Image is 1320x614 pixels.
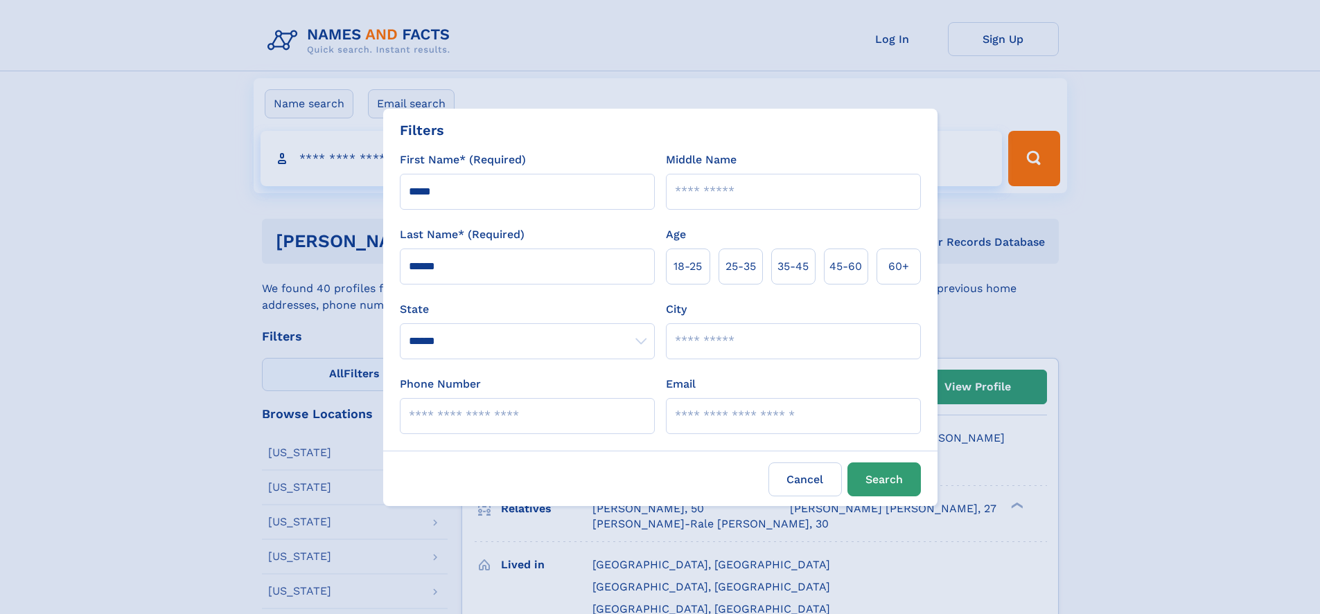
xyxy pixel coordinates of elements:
span: 35‑45 [777,258,809,275]
span: 60+ [888,258,909,275]
label: State [400,301,655,318]
label: Cancel [768,462,842,496]
span: 25‑35 [725,258,756,275]
label: Email [666,376,696,392]
label: Phone Number [400,376,481,392]
span: 18‑25 [674,258,702,275]
label: Last Name* (Required) [400,226,525,243]
label: Age [666,226,686,243]
label: First Name* (Required) [400,152,526,168]
button: Search [847,462,921,496]
span: 45‑60 [829,258,862,275]
label: City [666,301,687,318]
label: Middle Name [666,152,737,168]
div: Filters [400,120,444,141]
